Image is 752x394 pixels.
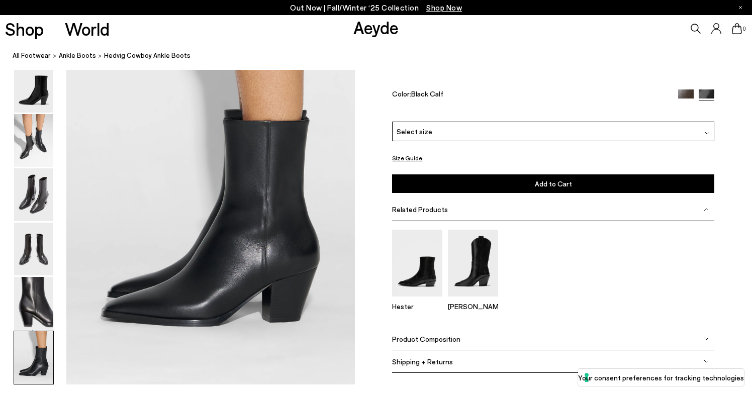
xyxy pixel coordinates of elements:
img: Hedvig Cowboy Ankle Boots - Image 3 [14,168,53,221]
a: World [65,20,110,38]
a: ankle boots [59,50,96,61]
p: Hester [392,302,442,311]
span: Navigate to /collections/new-in [426,3,462,12]
div: Color: [392,89,668,101]
a: Hester Ankle Boots Hester [392,289,442,311]
p: [PERSON_NAME] [448,302,498,311]
span: Black Calf [411,89,443,97]
img: svg%3E [705,131,710,136]
span: 0 [742,26,747,32]
span: Shipping + Returns [392,357,453,365]
img: Hester Ankle Boots [392,230,442,297]
label: Your consent preferences for tracking technologies [578,372,744,383]
nav: breadcrumb [13,42,752,70]
a: Ariel Cowboy Boots [PERSON_NAME] [448,289,498,311]
span: Related Products [392,205,448,214]
span: Product Composition [392,334,460,343]
a: Aeyde [353,17,399,38]
span: Add to Cart [535,179,572,188]
a: All Footwear [13,50,51,61]
img: Ariel Cowboy Boots [448,230,498,297]
img: Hedvig Cowboy Ankle Boots - Image 2 [14,114,53,167]
a: 0 [732,23,742,34]
img: Hedvig Cowboy Ankle Boots - Image 4 [14,223,53,275]
p: Out Now | Fall/Winter ‘25 Collection [290,2,462,14]
span: ankle boots [59,51,96,59]
img: Hedvig Cowboy Ankle Boots - Image 6 [14,331,53,384]
button: Your consent preferences for tracking technologies [578,369,744,386]
button: Add to Cart [392,174,714,193]
img: Hedvig Cowboy Ankle Boots - Image 1 [14,60,53,113]
img: svg%3E [704,359,709,364]
span: Hedvig Cowboy Ankle Boots [104,50,191,61]
img: Hedvig Cowboy Ankle Boots - Image 5 [14,277,53,330]
a: Shop [5,20,44,38]
span: Select size [397,126,432,136]
button: Size Guide [392,151,422,164]
img: svg%3E [704,336,709,341]
img: svg%3E [704,207,709,212]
